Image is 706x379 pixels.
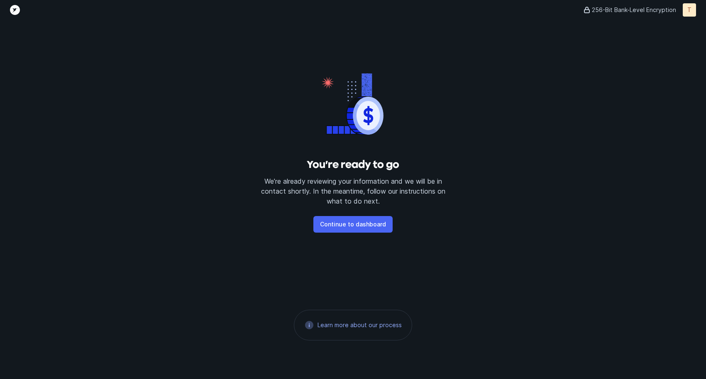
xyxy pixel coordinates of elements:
[592,6,676,14] p: 256-Bit Bank-Level Encryption
[320,219,386,229] p: Continue to dashboard
[318,321,402,329] a: Learn more about our process
[687,6,691,14] p: T
[304,320,314,330] img: 21d95410f660ccd52279b82b2de59a72.svg
[683,3,696,17] button: T
[313,216,393,233] button: Continue to dashboard
[260,158,446,171] h3: You’re ready to go
[260,176,446,206] p: We’re already reviewing your information and we will be in contact shortly. In the meantime, foll...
